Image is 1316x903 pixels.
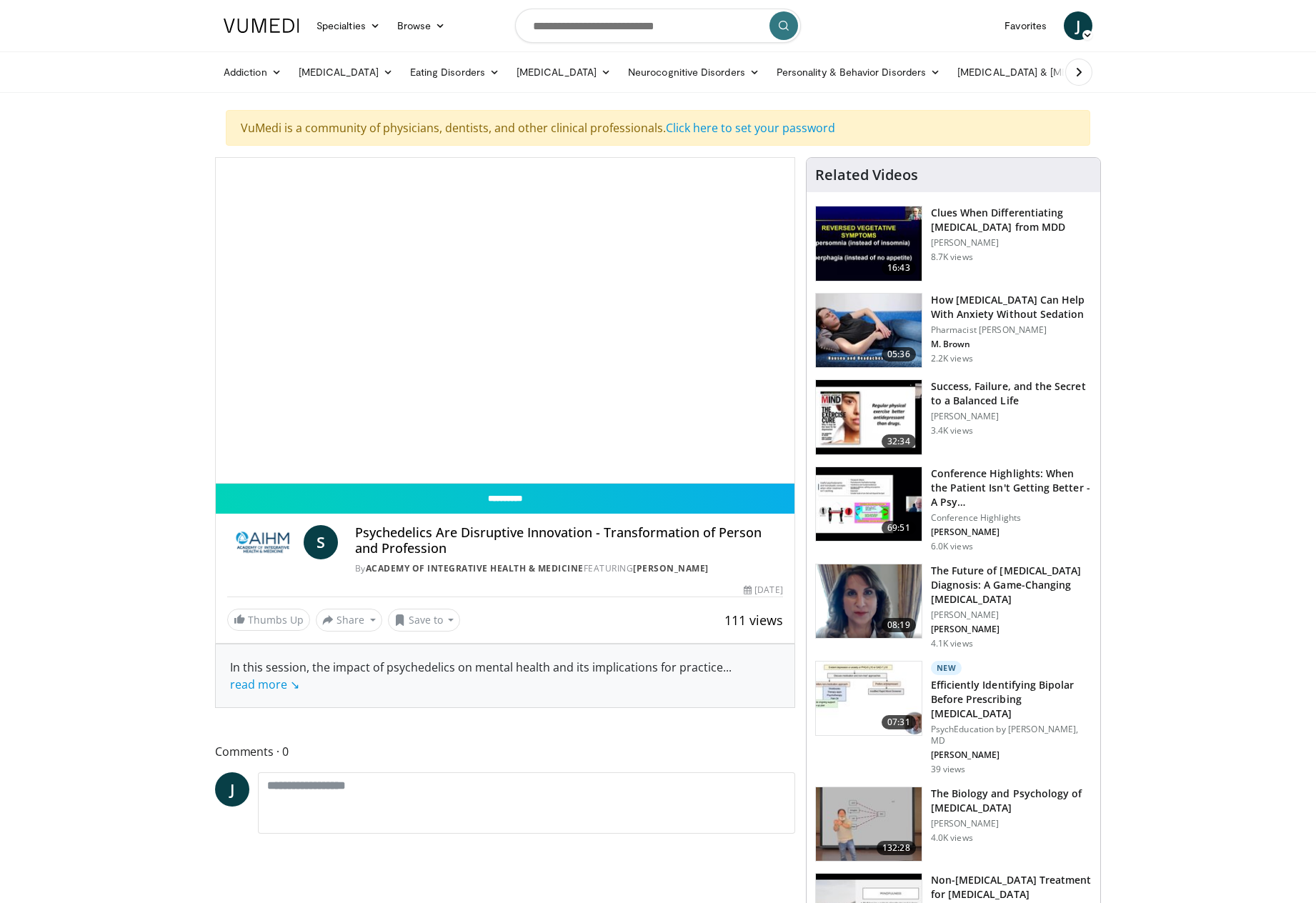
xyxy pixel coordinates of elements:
[931,339,1092,350] p: M. Brown
[931,624,1092,635] p: [PERSON_NAME]
[815,564,1092,649] a: 08:19 The Future of [MEDICAL_DATA] Diagnosis: A Game-Changing [MEDICAL_DATA] [PERSON_NAME] [PERSO...
[815,379,1092,455] a: 32:34 Success, Failure, and the Secret to a Balanced Life [PERSON_NAME] 3.4K views
[931,324,1092,336] p: Pharmacist [PERSON_NAME]
[931,764,966,775] p: 39 views
[388,609,461,632] button: Save to
[619,58,768,86] a: Neurocognitive Disorders
[816,380,922,454] img: 7307c1c9-cd96-462b-8187-bd7a74dc6cb1.150x105_q85_crop-smart_upscale.jpg
[877,841,916,855] span: 132:28
[931,564,1092,607] h3: The Future of [MEDICAL_DATA] Diagnosis: A Game-Changing [MEDICAL_DATA]
[931,609,1092,621] p: [PERSON_NAME]
[724,612,783,629] span: 111 views
[931,678,1092,721] h3: Efficiently Identifying Bipolar Before Prescribing [MEDICAL_DATA]
[815,787,1092,862] a: 132:28 The Biology and Psychology of [MEDICAL_DATA] [PERSON_NAME] 4.0K views
[816,787,922,862] img: f8311eb0-496c-457e-baaa-2f3856724dd4.150x105_q85_crop-smart_upscale.jpg
[308,11,389,40] a: Specialties
[882,618,916,632] span: 08:19
[508,58,619,86] a: [MEDICAL_DATA]
[389,11,454,40] a: Browse
[931,832,973,844] p: 4.0K views
[515,9,801,43] input: Search topics, interventions
[744,584,782,597] div: [DATE]
[882,261,916,275] span: 16:43
[882,347,916,361] span: 05:36
[931,512,1092,524] p: Conference Highlights
[224,19,299,33] img: VuMedi Logo
[931,818,1092,829] p: [PERSON_NAME]
[633,562,709,574] a: [PERSON_NAME]
[227,525,298,559] img: Academy of Integrative Health & Medicine
[931,411,1092,422] p: [PERSON_NAME]
[666,120,835,136] a: Click here to set your password
[815,293,1092,369] a: 05:36 How [MEDICAL_DATA] Can Help With Anxiety Without Sedation Pharmacist [PERSON_NAME] M. Brown...
[815,661,1092,775] a: 07:31 New Efficiently Identifying Bipolar Before Prescribing [MEDICAL_DATA] PsychEducation by [PE...
[931,541,973,552] p: 6.0K views
[230,677,299,692] a: read more ↘
[816,294,922,368] img: 7bfe4765-2bdb-4a7e-8d24-83e30517bd33.150x105_q85_crop-smart_upscale.jpg
[931,749,1092,761] p: [PERSON_NAME]
[816,206,922,281] img: a6520382-d332-4ed3-9891-ee688fa49237.150x105_q85_crop-smart_upscale.jpg
[215,772,249,807] a: J
[931,724,1092,747] p: PsychEducation by [PERSON_NAME], MD
[227,609,310,631] a: Thumbs Up
[226,110,1090,146] div: VuMedi is a community of physicians, dentists, and other clinical professionals.
[355,525,783,556] h4: Psychedelics Are Disruptive Innovation - Transformation of Person and Profession
[931,527,1092,538] p: [PERSON_NAME]
[931,467,1092,509] h3: Conference Highlights: When the Patient Isn't Getting Better - A Psy…
[931,873,1092,902] h3: Non-[MEDICAL_DATA] Treatment for [MEDICAL_DATA]
[316,609,382,632] button: Share
[815,166,918,184] h4: Related Videos
[996,11,1055,40] a: Favorites
[215,742,795,761] span: Comments 0
[931,251,973,263] p: 8.7K views
[949,58,1153,86] a: [MEDICAL_DATA] & [MEDICAL_DATA]
[931,425,973,436] p: 3.4K views
[290,58,402,86] a: [MEDICAL_DATA]
[815,467,1092,552] a: 69:51 Conference Highlights: When the Patient Isn't Getting Better - A Psy… Conference Highlights...
[816,467,922,542] img: 4362ec9e-0993-4580-bfd4-8e18d57e1d49.150x105_q85_crop-smart_upscale.jpg
[816,662,922,736] img: bb766ca4-1a7a-496c-a5bd-5a4a5d6b6623.150x105_q85_crop-smart_upscale.jpg
[882,434,916,449] span: 32:34
[931,379,1092,408] h3: Success, Failure, and the Secret to a Balanced Life
[931,638,973,649] p: 4.1K views
[215,58,290,86] a: Addiction
[931,661,962,675] p: New
[230,659,732,692] span: ...
[230,659,780,693] div: In this session, the impact of psychedelics on mental health and its implications for practice
[882,521,916,535] span: 69:51
[1064,11,1092,40] a: J
[816,564,922,639] img: db580a60-f510-4a79-8dc4-8580ce2a3e19.png.150x105_q85_crop-smart_upscale.png
[815,206,1092,281] a: 16:43 Clues When Differentiating [MEDICAL_DATA] from MDD [PERSON_NAME] 8.7K views
[402,58,508,86] a: Eating Disorders
[355,562,783,575] div: By FEATURING
[882,715,916,729] span: 07:31
[931,787,1092,815] h3: The Biology and Psychology of [MEDICAL_DATA]
[931,237,1092,249] p: [PERSON_NAME]
[931,206,1092,234] h3: Clues When Differentiating [MEDICAL_DATA] from MDD
[768,58,949,86] a: Personality & Behavior Disorders
[216,158,794,484] video-js: Video Player
[366,562,584,574] a: Academy of Integrative Health & Medicine
[931,353,973,364] p: 2.2K views
[931,293,1092,321] h3: How [MEDICAL_DATA] Can Help With Anxiety Without Sedation
[304,525,338,559] a: S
